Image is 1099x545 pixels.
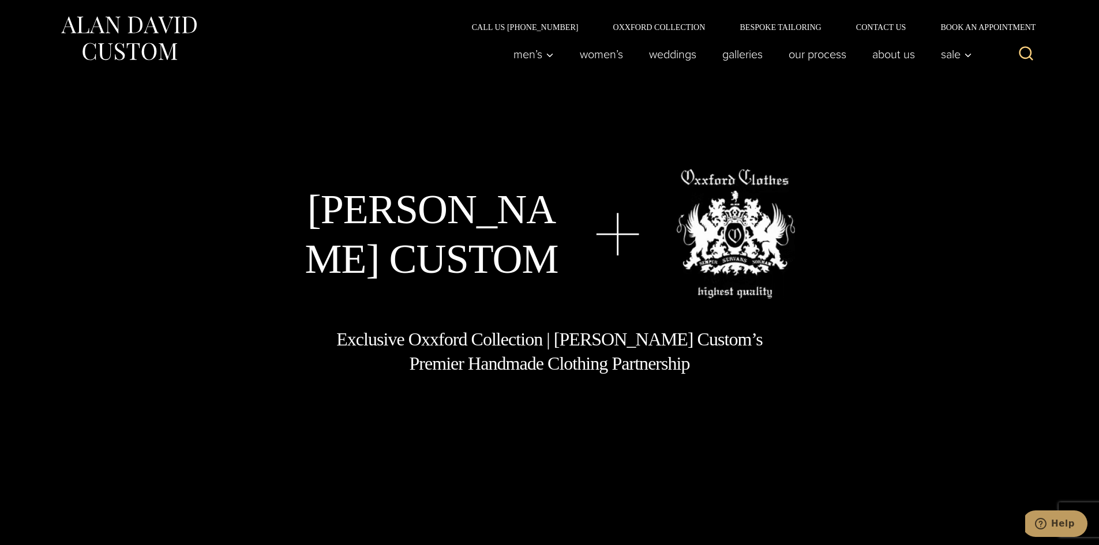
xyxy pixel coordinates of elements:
[336,328,764,375] h1: Exclusive Oxxford Collection | [PERSON_NAME] Custom’s Premier Handmade Clothing Partnership
[636,43,709,66] a: weddings
[709,43,775,66] a: Galleries
[59,13,198,64] img: Alan David Custom
[455,23,1040,31] nav: Secondary Navigation
[1012,40,1040,68] button: View Search Form
[775,43,859,66] a: Our Process
[676,169,795,299] img: oxxford clothes, highest quality
[859,43,928,66] a: About Us
[923,23,1040,31] a: Book an Appointment
[722,23,838,31] a: Bespoke Tailoring
[500,43,978,66] nav: Primary Navigation
[595,23,722,31] a: Oxxford Collection
[839,23,924,31] a: Contact Us
[567,43,636,66] a: Women’s
[500,43,567,66] button: Men’s sub menu toggle
[928,43,978,66] button: Sale sub menu toggle
[304,185,559,284] h1: [PERSON_NAME] Custom
[1025,510,1087,539] iframe: Opens a widget where you can chat to one of our agents
[455,23,596,31] a: Call Us [PHONE_NUMBER]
